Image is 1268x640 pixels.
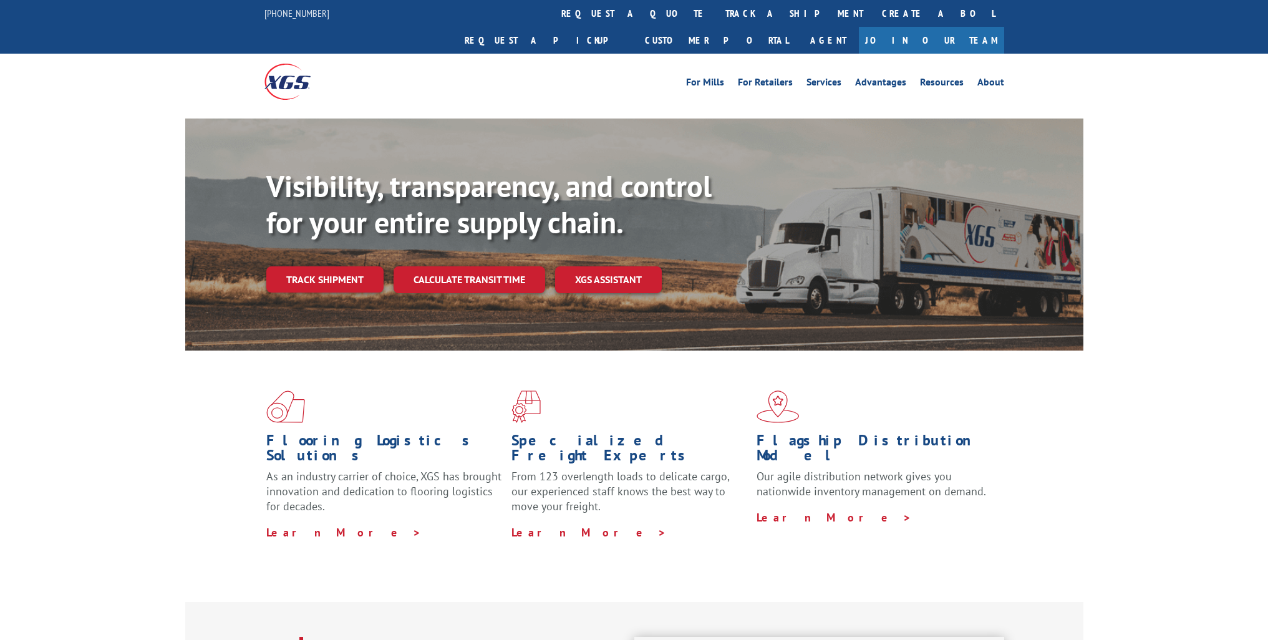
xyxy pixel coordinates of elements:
a: Learn More > [511,525,667,540]
b: Visibility, transparency, and control for your entire supply chain. [266,167,712,241]
a: Advantages [855,77,906,91]
a: Agent [798,27,859,54]
h1: Flagship Distribution Model [757,433,992,469]
img: xgs-icon-total-supply-chain-intelligence-red [266,390,305,423]
a: Track shipment [266,266,384,293]
a: Learn More > [266,525,422,540]
a: Resources [920,77,964,91]
h1: Specialized Freight Experts [511,433,747,469]
span: As an industry carrier of choice, XGS has brought innovation and dedication to flooring logistics... [266,469,501,513]
a: Customer Portal [636,27,798,54]
a: Join Our Team [859,27,1004,54]
a: Learn More > [757,510,912,525]
a: Services [806,77,841,91]
a: XGS ASSISTANT [555,266,662,293]
span: Our agile distribution network gives you nationwide inventory management on demand. [757,469,986,498]
h1: Flooring Logistics Solutions [266,433,502,469]
a: For Mills [686,77,724,91]
a: Request a pickup [455,27,636,54]
img: xgs-icon-flagship-distribution-model-red [757,390,800,423]
img: xgs-icon-focused-on-flooring-red [511,390,541,423]
p: From 123 overlength loads to delicate cargo, our experienced staff knows the best way to move you... [511,469,747,525]
a: Calculate transit time [394,266,545,293]
a: About [977,77,1004,91]
a: For Retailers [738,77,793,91]
a: [PHONE_NUMBER] [264,7,329,19]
